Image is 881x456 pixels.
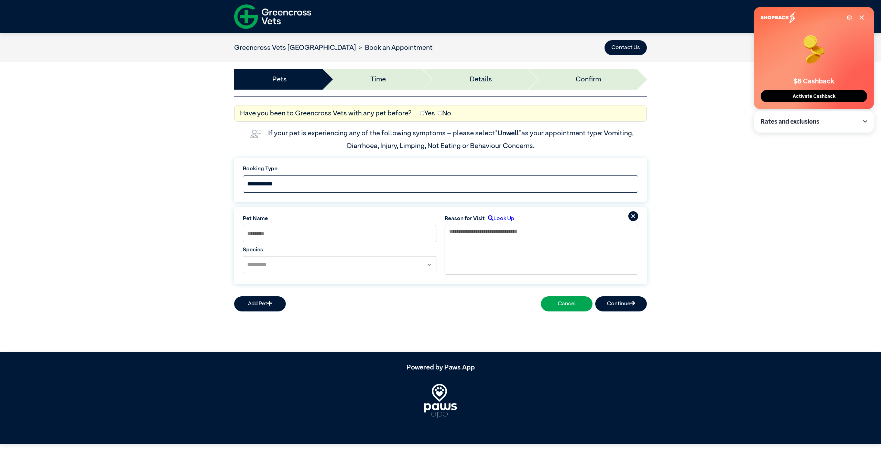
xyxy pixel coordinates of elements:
[234,44,356,51] a: Greencross Vets [GEOGRAPHIC_DATA]
[234,363,647,372] h5: Powered by Paws App
[424,384,457,418] img: PawsApp
[243,246,436,254] label: Species
[445,215,485,223] label: Reason for Visit
[240,108,412,118] label: Have you been to Greencross Vets with any pet before?
[234,296,286,311] button: Add Pet
[420,108,435,118] label: Yes
[243,215,436,223] label: Pet Name
[485,215,514,223] label: Look Up
[356,43,433,53] li: Book an Appointment
[438,111,442,115] input: No
[495,130,521,137] span: “Unwell”
[272,74,287,84] a: Pets
[268,130,635,149] label: If your pet is experiencing any of the following symptoms – please select as your appointment typ...
[420,111,424,115] input: Yes
[438,108,451,118] label: No
[234,43,433,53] nav: breadcrumb
[605,40,647,55] button: Contact Us
[234,2,311,32] img: f-logo
[541,296,592,311] button: Cancel
[248,127,264,141] img: vet
[595,296,647,311] button: Continue
[243,165,638,173] label: Booking Type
